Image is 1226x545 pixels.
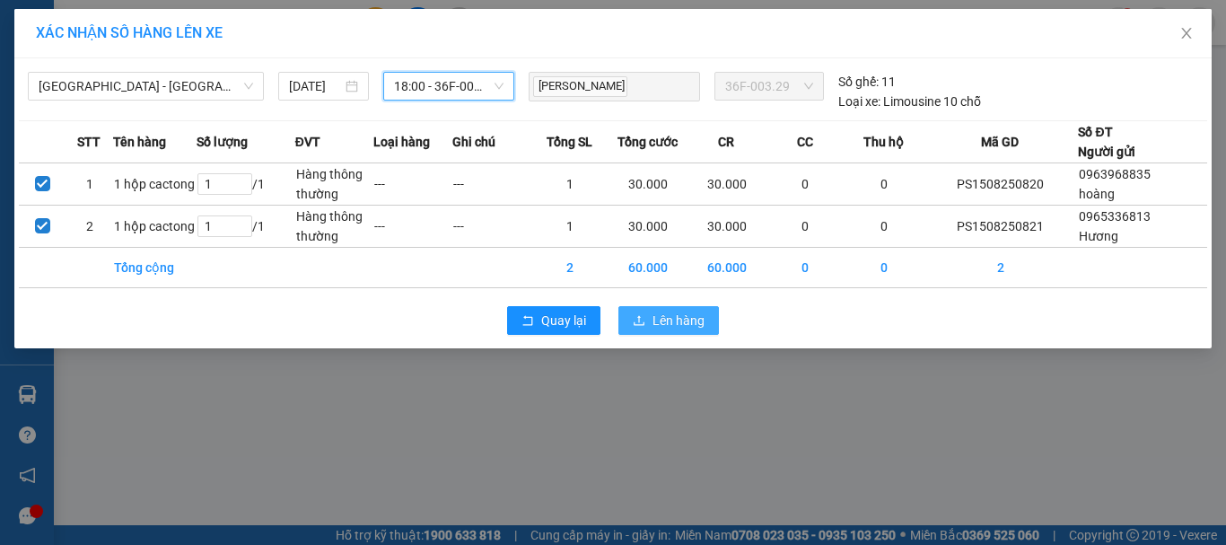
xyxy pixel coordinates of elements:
[633,314,645,329] span: upload
[923,206,1078,248] td: PS1508250821
[46,116,155,150] strong: : [DOMAIN_NAME]
[295,163,373,206] td: Hàng thông thường
[725,73,813,100] span: 36F-003.29
[36,24,223,41] span: XÁC NHẬN SỐ HÀNG LÊN XE
[547,132,592,152] span: Tổng SL
[923,248,1078,288] td: 2
[797,132,813,152] span: CC
[1078,122,1135,162] div: Số ĐT Người gửi
[394,73,504,100] span: 18:00 - 36F-003.29
[718,132,734,152] span: CR
[838,72,896,92] div: 11
[618,306,719,335] button: uploadLên hàng
[766,206,844,248] td: 0
[530,206,609,248] td: 1
[39,73,253,100] span: Thanh Hóa - Tây Hồ (HN)
[981,132,1019,152] span: Mã GD
[687,206,766,248] td: 30.000
[1179,26,1194,40] span: close
[42,99,159,112] strong: Hotline : 0889 23 23 23
[10,37,33,112] img: logo
[197,132,248,152] span: Số lượng
[113,206,197,248] td: 1 hộp cactong
[197,163,295,206] td: / 1
[113,248,197,288] td: Tổng cộng
[845,248,923,288] td: 0
[617,132,678,152] span: Tổng cước
[863,132,904,152] span: Thu hộ
[766,163,844,206] td: 0
[609,248,687,288] td: 60.000
[507,306,600,335] button: rollbackQuay lại
[113,163,197,206] td: 1 hộp cactong
[373,163,451,206] td: ---
[838,92,880,111] span: Loại xe:
[197,206,295,248] td: / 1
[295,206,373,248] td: Hàng thông thường
[687,248,766,288] td: 60.000
[55,57,145,95] strong: PHIẾU GỬI HÀNG
[373,132,430,152] span: Loại hàng
[452,163,530,206] td: ---
[766,248,844,288] td: 0
[845,163,923,206] td: 0
[541,311,586,330] span: Quay lại
[113,132,166,152] span: Tên hàng
[845,206,923,248] td: 0
[66,206,112,248] td: 2
[452,206,530,248] td: ---
[1079,187,1115,201] span: hoàng
[533,76,627,97] span: [PERSON_NAME]
[530,248,609,288] td: 2
[838,72,879,92] span: Số ghế:
[652,311,705,330] span: Lên hàng
[295,132,320,152] span: ĐVT
[923,163,1078,206] td: PS1508250820
[1079,209,1151,224] span: 0965336813
[530,163,609,206] td: 1
[1079,229,1118,243] span: Hương
[1079,167,1151,181] span: 0963968835
[77,132,101,152] span: STT
[521,314,534,329] span: rollback
[66,163,112,206] td: 1
[609,163,687,206] td: 30.000
[687,163,766,206] td: 30.000
[289,76,341,96] input: 15/08/2025
[168,69,301,92] span: PS1508250821
[373,206,451,248] td: ---
[1161,9,1212,59] button: Close
[35,14,165,53] strong: CÔNG TY TNHH VĨNH QUANG
[77,119,119,132] span: Website
[452,132,495,152] span: Ghi chú
[609,206,687,248] td: 30.000
[838,92,981,111] div: Limousine 10 chỗ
